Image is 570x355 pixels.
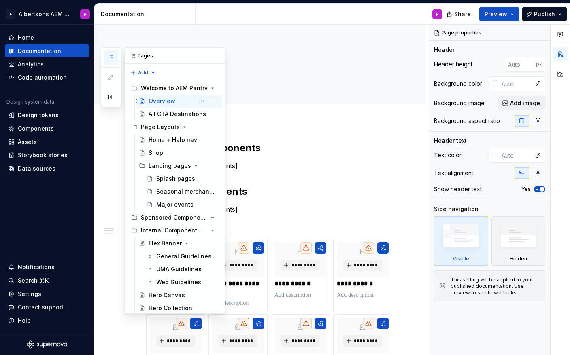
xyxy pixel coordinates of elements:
div: Background aspect ratio [434,117,500,125]
div: Documentation [101,10,192,18]
div: Design system data [6,99,54,105]
a: All CTA Destinations [136,108,222,120]
div: Page Layouts [128,120,222,133]
a: Code automation [5,71,89,84]
div: Visible [453,256,469,262]
span: Preview [485,10,507,18]
a: Hero Canvas [136,289,222,302]
div: Header [434,46,455,54]
a: Major events [143,198,222,211]
p: [Description for components] [146,161,392,171]
button: Add image [498,96,545,110]
a: Flex Banner [136,237,222,250]
div: Text color [434,151,462,159]
div: All CTA Destinations [149,110,206,118]
a: Data sources [5,162,89,175]
div: UMA Guidelines [156,265,202,273]
div: Flex Banner [149,239,182,247]
span: Add [138,70,148,76]
div: Overview [149,97,175,105]
p: px [536,61,542,68]
label: Yes [521,186,531,192]
div: Search ⌘K [18,277,49,285]
div: Hero Canvas [149,291,185,299]
div: Contact support [18,303,64,311]
div: Design tokens [18,111,59,119]
div: Show header text [434,185,482,193]
div: Header height [434,60,472,68]
a: Documentation [5,44,89,57]
div: A [6,9,15,19]
div: General Guidelines [156,252,211,260]
svg: Supernova Logo [27,340,67,349]
input: Auto [505,57,536,72]
div: Header text [434,137,467,145]
div: Documentation [18,47,61,55]
button: AAlbertsons AEM GuidelinesP [2,5,92,23]
div: Background color [434,80,482,88]
div: Notifications [18,263,55,271]
a: Seasonal merchandising [143,185,222,198]
a: Overview [136,95,222,108]
div: Landing pages [136,159,222,172]
a: Storybook stories [5,149,89,162]
div: Shop [149,149,163,157]
div: Code automation [18,74,67,82]
div: Components [18,125,54,133]
div: Internal Component Guidelines [128,224,222,237]
button: Share [442,7,476,21]
div: Seasonal merchandising [156,188,217,196]
button: Add [128,67,158,78]
input: Auto [498,76,531,91]
a: Home [5,31,89,44]
span: Publish [534,10,555,18]
div: Hero Collection [149,304,192,312]
div: Splash pages [156,175,195,183]
a: Settings [5,287,89,300]
a: Hero Collection [136,302,222,315]
a: Splash pages [143,172,222,185]
div: Sponsored Component Guidelines [128,211,222,224]
p: [Description for components] [146,205,392,214]
div: Storybook stories [18,151,68,159]
div: Web Guidelines [156,278,201,286]
textarea: Overview [145,51,391,70]
div: Text alignment [434,169,473,177]
div: Welcome to AEM Pantry [141,84,208,92]
div: Help [18,317,31,325]
a: Shop [136,146,222,159]
button: Search ⌘K [5,274,89,287]
div: Background image [434,99,485,107]
h2: Sponsored Components [146,142,392,154]
div: Albertsons AEM Guidelines [19,10,70,18]
div: P [84,11,87,17]
span: Add image [510,99,540,107]
div: Side navigation [434,205,479,213]
div: Major events [156,201,194,209]
button: Notifications [5,261,89,274]
span: Share [454,10,471,18]
input: Auto [498,148,531,163]
div: Analytics [18,60,44,68]
div: Internal Component Guidelines [141,226,208,235]
button: Help [5,314,89,327]
a: UMA Guidelines [143,263,222,276]
div: Settings [18,290,41,298]
div: Page Layouts [141,123,180,131]
div: Welcome to AEM Pantry [128,82,222,95]
a: Assets [5,135,89,148]
div: Data sources [18,165,55,173]
div: Hidden [491,216,546,266]
a: Web Guidelines [143,276,222,289]
div: Landing pages [149,162,191,170]
div: Sponsored Component Guidelines [141,213,208,222]
button: Publish [522,7,567,21]
button: Contact support [5,301,89,314]
div: Home [18,34,34,42]
div: Visible [434,216,488,266]
button: Preview [479,7,519,21]
div: Assets [18,138,37,146]
h2: Internal Components [146,185,392,198]
div: Hidden [510,256,527,262]
div: Home + Halo nav [149,136,197,144]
